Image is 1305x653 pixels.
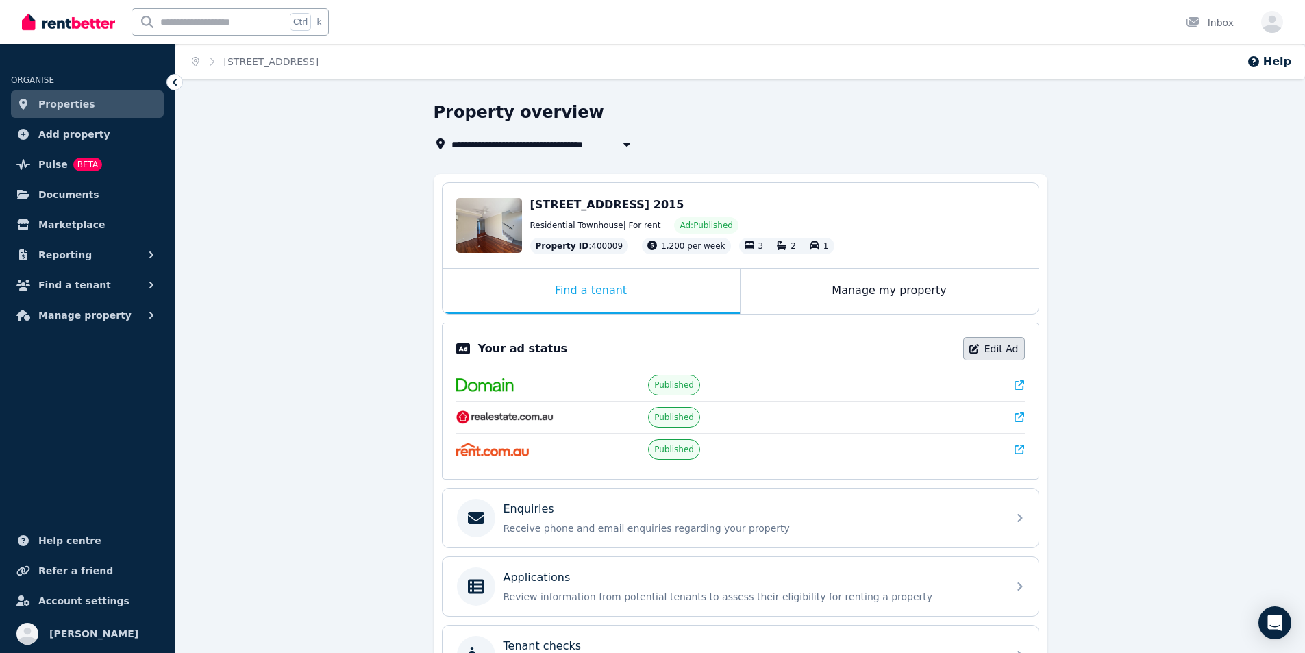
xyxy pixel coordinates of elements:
nav: Breadcrumb [175,44,335,79]
div: Inbox [1186,16,1234,29]
a: Refer a friend [11,557,164,584]
button: Help [1247,53,1291,70]
a: [STREET_ADDRESS] [224,56,319,67]
span: Published [654,380,694,391]
a: Help centre [11,527,164,554]
p: Your ad status [478,341,567,357]
img: Domain.com.au [456,378,514,392]
img: RentBetter [22,12,115,32]
span: k [316,16,321,27]
span: Reporting [38,247,92,263]
span: Properties [38,96,95,112]
h1: Property overview [434,101,604,123]
img: RealEstate.com.au [456,410,554,424]
a: ApplicationsReview information from potential tenants to assess their eligibility for renting a p... [443,557,1039,616]
span: 1 [823,241,829,251]
span: Marketplace [38,217,105,233]
a: Account settings [11,587,164,615]
span: Documents [38,186,99,203]
span: Manage property [38,307,132,323]
span: Ad: Published [680,220,732,231]
span: Refer a friend [38,563,113,579]
span: Residential Townhouse | For rent [530,220,661,231]
span: Published [654,444,694,455]
span: [PERSON_NAME] [49,626,138,642]
p: Receive phone and email enquiries regarding your property [504,521,999,535]
p: Review information from potential tenants to assess their eligibility for renting a property [504,590,999,604]
span: Property ID [536,241,589,251]
a: Properties [11,90,164,118]
div: : 400009 [530,238,629,254]
span: Pulse [38,156,68,173]
img: Rent.com.au [456,443,530,456]
span: Add property [38,126,110,143]
span: BETA [73,158,102,171]
span: 1,200 per week [661,241,725,251]
a: PulseBETA [11,151,164,178]
p: Applications [504,569,571,586]
span: Help centre [38,532,101,549]
button: Manage property [11,301,164,329]
span: Published [654,412,694,423]
p: Enquiries [504,501,554,517]
span: Ctrl [290,13,311,31]
span: Find a tenant [38,277,111,293]
span: 3 [758,241,764,251]
div: Open Intercom Messenger [1258,606,1291,639]
div: Manage my property [741,269,1039,314]
a: Documents [11,181,164,208]
button: Find a tenant [11,271,164,299]
a: Edit Ad [963,337,1025,360]
a: Marketplace [11,211,164,238]
div: Find a tenant [443,269,740,314]
a: Add property [11,121,164,148]
span: [STREET_ADDRESS] 2015 [530,198,684,211]
button: Reporting [11,241,164,269]
span: 2 [791,241,796,251]
span: Account settings [38,593,129,609]
a: EnquiriesReceive phone and email enquiries regarding your property [443,489,1039,547]
span: ORGANISE [11,75,54,85]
